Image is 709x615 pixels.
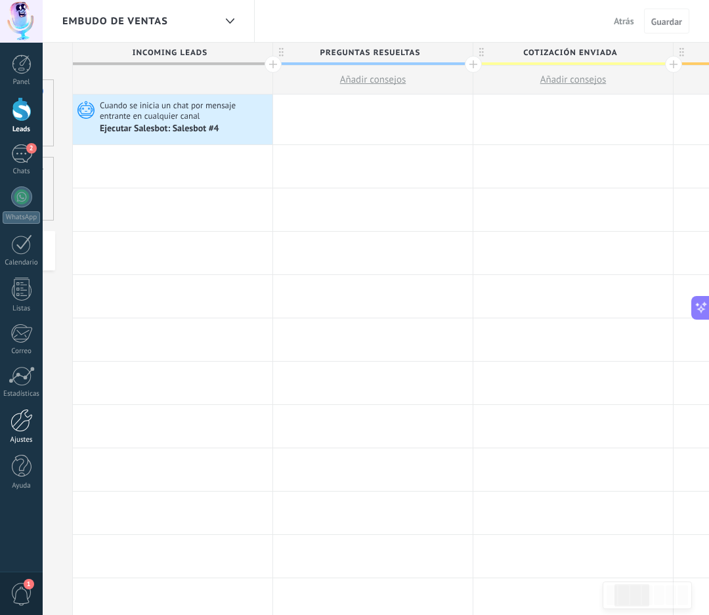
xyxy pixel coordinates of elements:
[3,347,41,356] div: Correo
[3,259,41,267] div: Calendario
[340,74,406,86] span: Añadir consejos
[473,66,673,94] button: Añadir consejos
[473,43,666,63] span: Cotización Enviada
[273,66,473,94] button: Añadir consejos
[540,74,607,86] span: Añadir consejos
[3,482,41,490] div: Ayuda
[273,43,466,63] span: Preguntas Resueltas
[3,78,41,87] div: Panel
[3,167,41,176] div: Chats
[614,15,634,27] span: Atrás
[273,43,473,62] div: Preguntas Resueltas
[609,11,639,31] button: Atrás
[3,211,40,224] div: WhatsApp
[26,143,37,154] span: 2
[3,305,41,313] div: Listas
[651,17,682,26] span: Guardar
[644,9,689,33] button: Guardar
[100,123,221,135] div: Ejecutar Salesbot: Salesbot #4
[73,43,272,62] div: Incoming leads
[473,43,673,62] div: Cotización Enviada
[219,9,241,34] div: Embudo de ventas
[24,579,34,589] span: 1
[3,390,41,398] div: Estadísticas
[3,125,41,134] div: Leads
[62,15,168,28] span: Embudo de ventas
[100,100,269,121] span: Cuando se inicia un chat por mensaje entrante en cualquier canal
[3,436,41,444] div: Ajustes
[73,43,266,63] span: Incoming leads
